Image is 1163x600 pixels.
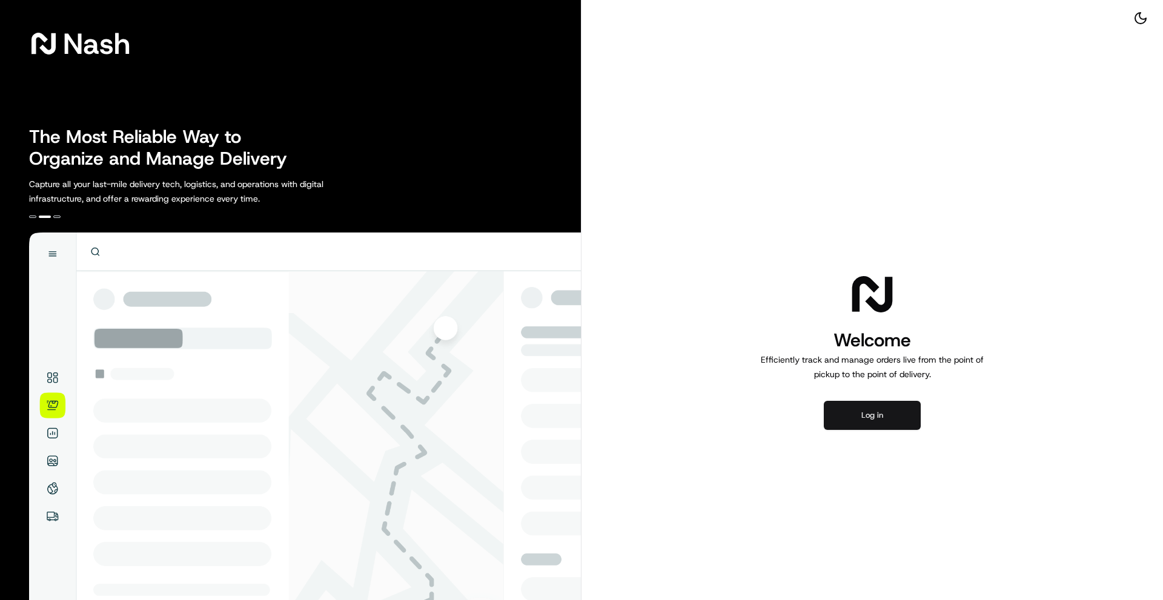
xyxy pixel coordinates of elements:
[756,328,989,352] h1: Welcome
[756,352,989,381] p: Efficiently track and manage orders live from the point of pickup to the point of delivery.
[63,31,130,56] span: Nash
[824,401,921,430] button: Log in
[29,126,300,170] h2: The Most Reliable Way to Organize and Manage Delivery
[29,177,378,206] p: Capture all your last-mile delivery tech, logistics, and operations with digital infrastructure, ...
